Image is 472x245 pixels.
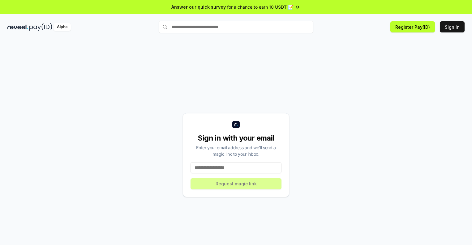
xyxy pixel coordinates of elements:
img: pay_id [29,23,52,31]
img: reveel_dark [7,23,28,31]
button: Register Pay(ID) [390,21,435,32]
button: Sign In [440,21,465,32]
div: Sign in with your email [191,133,281,143]
span: Answer our quick survey [171,4,226,10]
div: Alpha [54,23,71,31]
img: logo_small [232,121,240,128]
div: Enter your email address and we’ll send a magic link to your inbox. [191,144,281,157]
span: for a chance to earn 10 USDT 📝 [227,4,293,10]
